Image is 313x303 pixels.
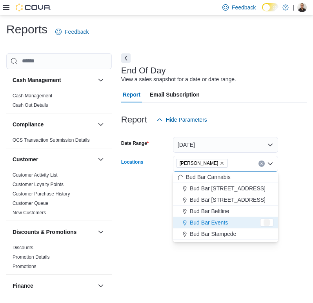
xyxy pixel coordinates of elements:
button: Bud Bar [STREET_ADDRESS] [173,194,278,206]
a: Customer Activity List [13,172,58,178]
img: Cova [16,4,51,11]
a: Cash Management [13,93,52,99]
button: Cash Management [96,75,106,85]
h3: Compliance [13,120,44,128]
a: OCS Transaction Submission Details [13,137,90,143]
input: Dark Mode [262,3,278,11]
div: Customer [6,170,112,221]
span: Feedback [65,28,89,36]
a: Customer Purchase History [13,191,70,197]
span: Email Subscription [150,87,200,102]
button: Hide Parameters [153,112,210,128]
button: Compliance [13,120,95,128]
span: Cash Management [13,93,52,99]
button: Bud Bar Cannabis [173,172,278,183]
button: Bud Bar Events [173,217,278,228]
span: Bud Bar [STREET_ADDRESS] [190,196,266,204]
button: Bud Bar [STREET_ADDRESS] [173,183,278,194]
a: Feedback [52,24,92,40]
button: Cash Management [13,76,95,84]
button: Close list of options [267,161,273,167]
span: Report [123,87,140,102]
span: Customer Loyalty Points [13,181,64,188]
span: Bud Bar Crowfoot [176,159,228,168]
span: Promotions [13,263,36,270]
div: Discounts & Promotions [6,243,112,274]
button: Bud Bar Stampede [173,228,278,240]
a: Customer Loyalty Points [13,182,64,187]
a: Cash Out Details [13,102,48,108]
a: Customer Queue [13,201,48,206]
button: Clear input [258,161,265,167]
span: Bud Bar Events [190,219,228,226]
a: New Customers [13,210,46,215]
h3: Cash Management [13,76,61,84]
h3: End Of Day [121,66,166,75]
button: Remove Bud Bar Crowfoot from selection in this group [220,161,224,166]
span: Feedback [232,4,256,11]
span: Hide Parameters [166,116,207,124]
span: Bud Bar Beltline [190,207,229,215]
button: Compliance [96,120,106,129]
button: [DATE] [173,137,278,153]
span: Discounts [13,245,33,251]
button: Customer [96,155,106,164]
button: Finance [96,281,106,290]
button: Discounts & Promotions [13,228,95,236]
h3: Finance [13,282,33,290]
h3: Discounts & Promotions [13,228,76,236]
button: Discounts & Promotions [96,227,106,237]
div: Choose from the following options [173,172,278,240]
a: Promotion Details [13,254,50,260]
span: [PERSON_NAME] [180,159,218,167]
span: Bud Bar [STREET_ADDRESS] [190,184,266,192]
p: | [293,3,294,12]
div: Cash Management [6,91,112,113]
button: Bud Bar Beltline [173,206,278,217]
a: Discounts [13,245,33,250]
h3: Customer [13,155,38,163]
label: Date Range [121,140,149,146]
a: Promotions [13,264,36,269]
button: Finance [13,282,95,290]
button: Customer [13,155,95,163]
h3: Report [121,115,147,124]
h1: Reports [6,22,47,37]
button: Next [121,53,131,63]
label: Locations [121,159,144,165]
span: Bud Bar Cannabis [186,173,231,181]
span: Bud Bar Stampede [190,230,236,238]
div: Compliance [6,135,112,148]
div: Stephanie M [297,3,307,12]
span: New Customers [13,210,46,216]
div: View a sales snapshot for a date or date range. [121,75,236,84]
